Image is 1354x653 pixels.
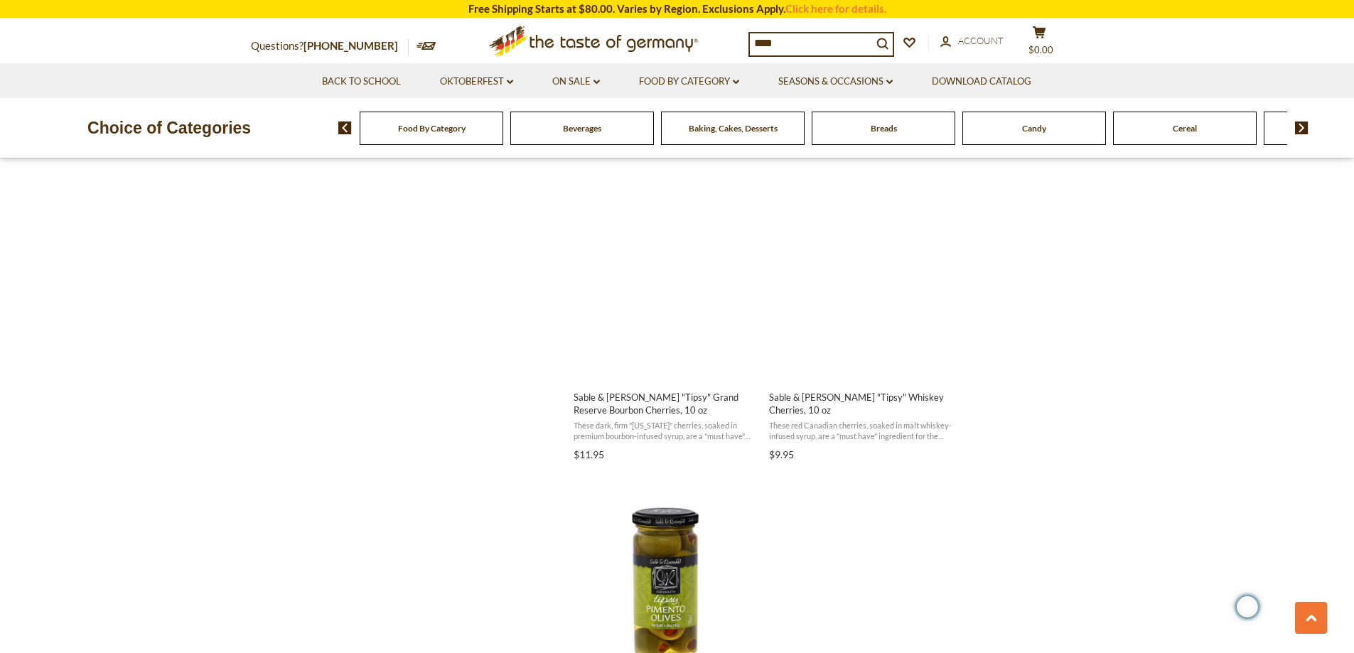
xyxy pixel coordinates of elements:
[769,420,953,442] span: These red Canadian cherries, soaked in malt whiskey-infused syrup, are a "must have" ingredient f...
[440,74,513,90] a: Oktoberfest
[1019,26,1061,61] button: $0.00
[1295,122,1309,134] img: next arrow
[932,74,1031,90] a: Download Catalog
[571,167,760,465] a: Sable & Rosenfeld
[1028,44,1053,55] span: $0.00
[769,448,794,460] span: $9.95
[958,35,1004,46] span: Account
[574,448,604,460] span: $11.95
[639,74,739,90] a: Food By Category
[574,420,758,442] span: These dark, firm "[US_STATE]" cherries, soaked in premium bourbon-infused syrup, are a "must have...
[574,391,758,416] span: Sable & [PERSON_NAME] "Tipsy" Grand Reserve Bourbon Cherries, 10 oz
[940,33,1004,49] a: Account
[251,37,409,55] p: Questions?
[767,180,955,368] img: Sable and Rosenfeld Whiskey Cherries
[871,123,897,134] a: Breads
[785,2,886,15] a: Click here for details.
[338,122,352,134] img: previous arrow
[1022,123,1046,134] a: Candy
[322,74,401,90] a: Back to School
[552,74,600,90] a: On Sale
[571,180,760,368] img: Sable and Rosenfeld Bourbon Cherries
[563,123,601,134] a: Beverages
[398,123,466,134] a: Food By Category
[1173,123,1197,134] a: Cereal
[689,123,778,134] a: Baking, Cakes, Desserts
[767,167,955,465] a: Sable & Rosenfeld
[769,391,953,416] span: Sable & [PERSON_NAME] "Tipsy" Whiskey Cherries, 10 oz
[778,74,893,90] a: Seasons & Occasions
[303,39,398,52] a: [PHONE_NUMBER]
